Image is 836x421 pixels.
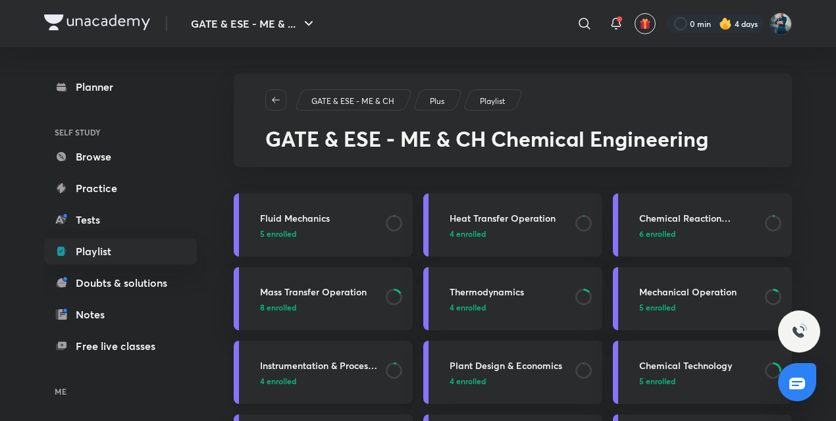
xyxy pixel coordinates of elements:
[423,341,602,404] a: Plant Design & Economics4 enrolled
[260,375,296,387] span: 4 enrolled
[719,17,732,30] img: streak
[234,341,413,404] a: Instrumentation & Process Control4 enrolled
[260,301,296,313] span: 8 enrolled
[639,228,675,239] span: 6 enrolled
[44,238,197,264] a: Playlist
[44,301,197,328] a: Notes
[791,324,807,339] img: ttu
[639,285,757,299] h3: Mechanical Operation
[450,228,486,239] span: 4 enrolled
[44,207,197,233] a: Tests
[450,301,486,313] span: 4 enrolled
[260,285,378,299] h3: Mass Transfer Operation
[311,95,394,107] p: GATE & ESE - ME & CH
[423,193,602,257] a: Heat Transfer Operation4 enrolled
[639,375,675,387] span: 5 enrolled
[770,12,792,35] img: Vinay Upadhyay
[450,285,567,299] h3: Thermodynamics
[450,375,486,387] span: 4 enrolled
[635,13,656,34] button: avatar
[44,175,197,201] a: Practice
[480,95,505,107] p: Playlist
[183,11,325,37] button: GATE & ESE - ME & ...
[309,95,397,107] a: GATE & ESE - ME & CH
[44,333,197,359] a: Free live classes
[234,267,413,330] a: Mass Transfer Operation8 enrolled
[428,95,447,107] a: Plus
[44,14,150,30] img: Company Logo
[423,267,602,330] a: Thermodynamics4 enrolled
[613,193,792,257] a: Chemical Reaction Engineering6 enrolled
[639,301,675,313] span: 5 enrolled
[234,193,413,257] a: Fluid Mechanics5 enrolled
[613,267,792,330] a: Mechanical Operation5 enrolled
[430,95,444,107] p: Plus
[639,359,757,372] h3: Chemical Technology
[639,211,757,225] h3: Chemical Reaction Engineering
[44,14,150,34] a: Company Logo
[265,124,708,153] span: GATE & ESE - ME & CH Chemical Engineering
[450,359,567,372] h3: Plant Design & Economics
[260,359,378,372] h3: Instrumentation & Process Control
[639,18,651,30] img: avatar
[260,228,296,239] span: 5 enrolled
[44,121,197,143] h6: SELF STUDY
[450,211,567,225] h3: Heat Transfer Operation
[44,143,197,170] a: Browse
[613,341,792,404] a: Chemical Technology5 enrolled
[478,95,508,107] a: Playlist
[44,74,197,100] a: Planner
[44,270,197,296] a: Doubts & solutions
[260,211,378,225] h3: Fluid Mechanics
[44,380,197,403] h6: ME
